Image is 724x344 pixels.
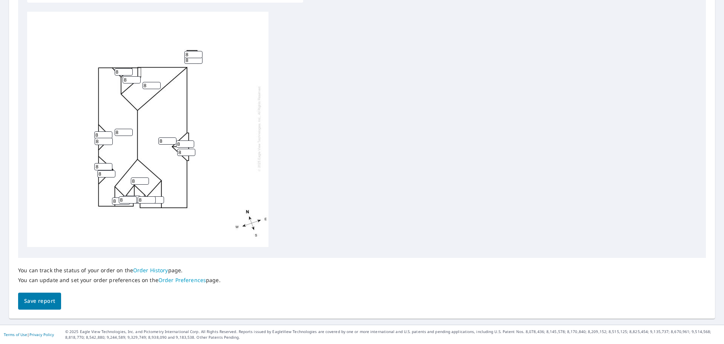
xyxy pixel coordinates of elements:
[29,332,54,337] a: Privacy Policy
[133,267,168,274] a: Order History
[65,329,720,340] p: © 2025 Eagle View Technologies, Inc. and Pictometry International Corp. All Rights Reserved. Repo...
[18,267,221,274] p: You can track the status of your order on the page.
[158,276,206,284] a: Order Preferences
[18,277,221,284] p: You can update and set your order preferences on the page.
[4,332,27,337] a: Terms of Use
[24,296,55,306] span: Save report
[4,332,54,337] p: |
[18,293,61,310] button: Save report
